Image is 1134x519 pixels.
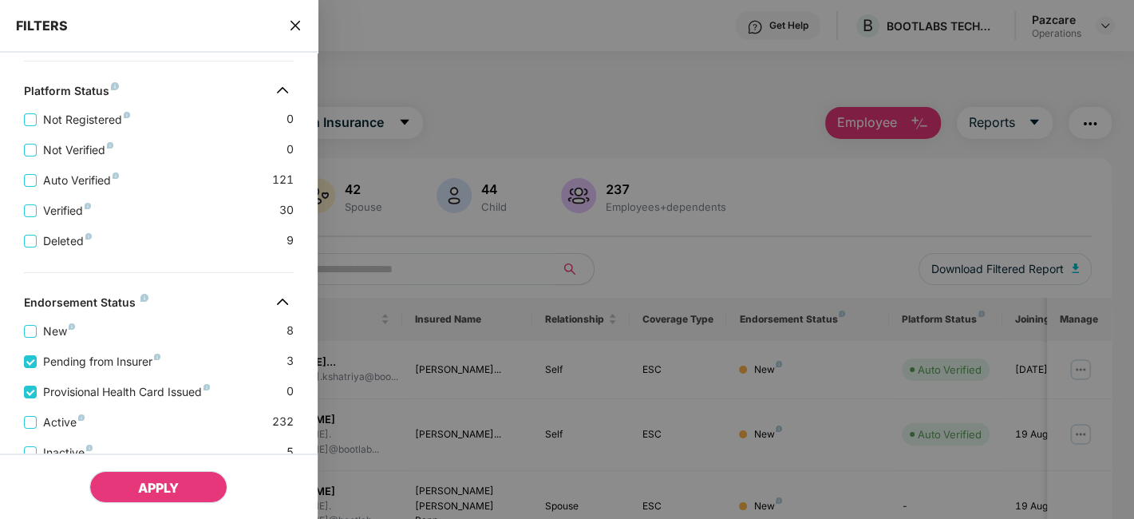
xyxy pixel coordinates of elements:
[270,289,295,315] img: svg+xml;base64,PHN2ZyB4bWxucz0iaHR0cDovL3d3dy53My5vcmcvMjAwMC9zdmciIHdpZHRoPSIzMiIgaGVpZ2h0PSIzMi...
[37,444,99,462] span: Inactive
[37,383,216,401] span: Provisional Health Card Issued
[154,354,160,360] img: svg+xml;base64,PHN2ZyB4bWxucz0iaHR0cDovL3d3dy53My5vcmcvMjAwMC9zdmciIHdpZHRoPSI4IiBoZWlnaHQ9IjgiIH...
[289,18,302,34] span: close
[78,414,85,421] img: svg+xml;base64,PHN2ZyB4bWxucz0iaHR0cDovL3d3dy53My5vcmcvMjAwMC9zdmciIHdpZHRoPSI4IiBoZWlnaHQ9IjgiIH...
[138,480,179,496] span: APPLY
[140,294,148,302] img: svg+xml;base64,PHN2ZyB4bWxucz0iaHR0cDovL3d3dy53My5vcmcvMjAwMC9zdmciIHdpZHRoPSI4IiBoZWlnaHQ9IjgiIH...
[279,201,294,220] span: 30
[286,352,294,370] span: 3
[203,384,210,390] img: svg+xml;base64,PHN2ZyB4bWxucz0iaHR0cDovL3d3dy53My5vcmcvMjAwMC9zdmciIHdpZHRoPSI4IiBoZWlnaHQ9IjgiIH...
[24,84,119,103] div: Platform Status
[85,203,91,209] img: svg+xml;base64,PHN2ZyB4bWxucz0iaHR0cDovL3d3dy53My5vcmcvMjAwMC9zdmciIHdpZHRoPSI4IiBoZWlnaHQ9IjgiIH...
[89,471,227,503] button: APPLY
[37,414,91,431] span: Active
[286,110,294,129] span: 0
[37,202,97,220] span: Verified
[16,18,68,34] span: FILTERS
[37,141,120,159] span: Not Verified
[69,323,75,330] img: svg+xml;base64,PHN2ZyB4bWxucz0iaHR0cDovL3d3dy53My5vcmcvMjAwMC9zdmciIHdpZHRoPSI4IiBoZWlnaHQ9IjgiIH...
[37,353,167,370] span: Pending from Insurer
[124,112,130,118] img: svg+xml;base64,PHN2ZyB4bWxucz0iaHR0cDovL3d3dy53My5vcmcvMjAwMC9zdmciIHdpZHRoPSI4IiBoZWlnaHQ9IjgiIH...
[286,141,294,159] span: 0
[86,445,93,451] img: svg+xml;base64,PHN2ZyB4bWxucz0iaHR0cDovL3d3dy53My5vcmcvMjAwMC9zdmciIHdpZHRoPSI4IiBoZWlnaHQ9IjgiIH...
[85,233,92,240] img: svg+xml;base64,PHN2ZyB4bWxucz0iaHR0cDovL3d3dy53My5vcmcvMjAwMC9zdmciIHdpZHRoPSI4IiBoZWlnaHQ9IjgiIH...
[24,295,148,315] div: Endorsement Status
[37,232,98,250] span: Deleted
[286,322,294,340] span: 8
[270,77,295,103] img: svg+xml;base64,PHN2ZyB4bWxucz0iaHR0cDovL3d3dy53My5vcmcvMjAwMC9zdmciIHdpZHRoPSIzMiIgaGVpZ2h0PSIzMi...
[37,172,125,189] span: Auto Verified
[37,323,81,340] span: New
[286,443,294,462] span: 5
[37,111,136,129] span: Not Registered
[111,82,119,90] img: svg+xml;base64,PHN2ZyB4bWxucz0iaHR0cDovL3d3dy53My5vcmcvMjAwMC9zdmciIHdpZHRoPSI4IiBoZWlnaHQ9IjgiIH...
[272,171,294,189] span: 121
[286,232,294,250] span: 9
[286,382,294,401] span: 0
[272,413,294,431] span: 232
[113,172,119,179] img: svg+xml;base64,PHN2ZyB4bWxucz0iaHR0cDovL3d3dy53My5vcmcvMjAwMC9zdmciIHdpZHRoPSI4IiBoZWlnaHQ9IjgiIH...
[107,142,113,149] img: svg+xml;base64,PHN2ZyB4bWxucz0iaHR0cDovL3d3dy53My5vcmcvMjAwMC9zdmciIHdpZHRoPSI4IiBoZWlnaHQ9IjgiIH...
